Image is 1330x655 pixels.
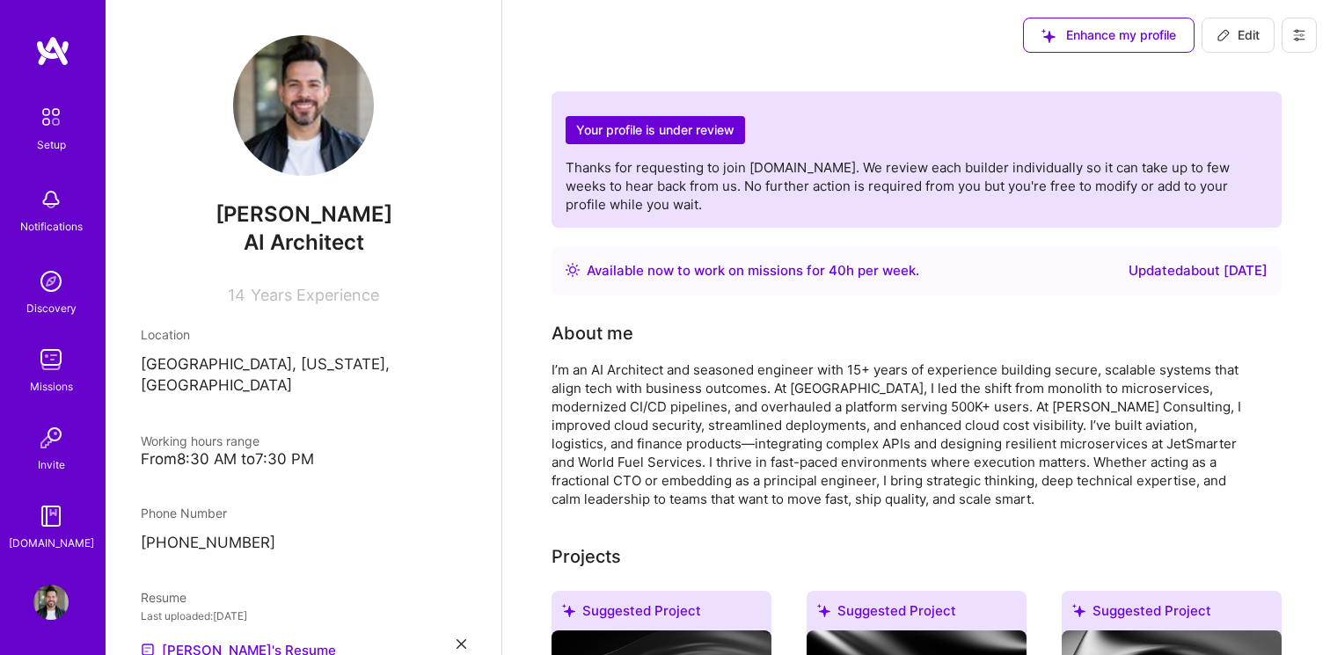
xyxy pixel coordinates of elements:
[141,533,466,554] p: [PHONE_NUMBER]
[1041,29,1056,43] i: icon SuggestedTeams
[33,342,69,377] img: teamwork
[141,354,466,397] p: [GEOGRAPHIC_DATA], [US_STATE], [GEOGRAPHIC_DATA]
[807,591,1027,637] div: Suggested Project
[26,299,77,317] div: Discovery
[552,360,1255,508] div: I’m an AI Architect and seasoned engineer with 15+ years of experience building secure, scalable ...
[1202,18,1275,53] button: Edit
[141,325,466,344] div: Location
[1041,26,1176,44] span: Enhance my profile
[566,116,745,145] h2: Your profile is under review
[141,607,466,625] div: Last uploaded: [DATE]
[33,182,69,217] img: bell
[228,286,245,304] span: 14
[33,585,69,620] img: User Avatar
[552,591,771,637] div: Suggested Project
[141,506,227,520] span: Phone Number
[817,604,830,617] i: icon SuggestedTeams
[552,543,621,570] div: Projects
[141,201,466,228] span: [PERSON_NAME]
[33,499,69,534] img: guide book
[587,260,919,281] div: Available now to work on missions for h per week .
[566,263,580,277] img: Availability
[566,159,1230,213] span: Thanks for requesting to join [DOMAIN_NAME]. We review each builder individually so it can take u...
[33,264,69,299] img: discovery
[829,262,846,279] span: 40
[37,135,66,154] div: Setup
[1217,26,1260,44] span: Edit
[30,377,73,396] div: Missions
[141,450,466,469] div: From 8:30 AM to 7:30 PM
[1023,18,1195,53] button: Enhance my profile
[35,35,70,67] img: logo
[233,35,374,176] img: User Avatar
[1062,591,1282,637] div: Suggested Project
[251,286,379,304] span: Years Experience
[141,433,259,448] span: Working hours range
[457,639,466,649] i: icon Close
[562,604,575,617] i: icon SuggestedTeams
[552,320,633,346] div: About me
[141,590,186,605] span: Resume
[38,455,65,474] div: Invite
[20,217,83,236] div: Notifications
[1072,604,1085,617] i: icon SuggestedTeams
[244,229,364,255] span: AI Architect
[33,98,69,135] img: setup
[9,534,94,552] div: [DOMAIN_NAME]
[1129,260,1268,281] div: Updated about [DATE]
[29,585,73,620] a: User Avatar
[33,420,69,455] img: Invite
